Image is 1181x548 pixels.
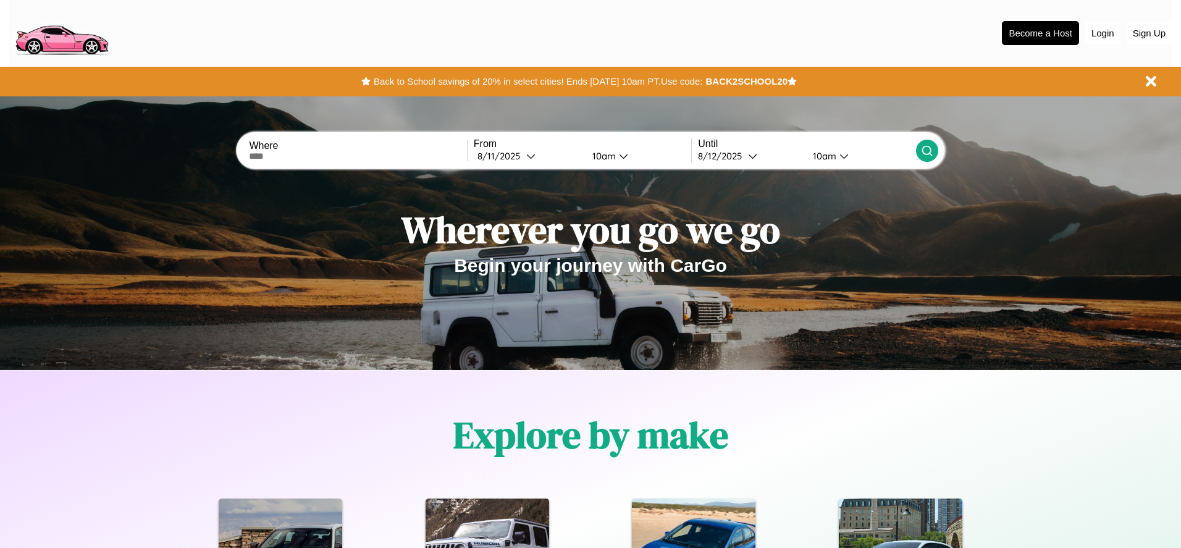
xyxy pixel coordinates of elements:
button: 10am [582,150,691,162]
div: 10am [586,150,619,162]
h1: Explore by make [453,410,728,460]
button: 10am [803,150,915,162]
b: BACK2SCHOOL20 [705,76,788,86]
button: Login [1085,22,1120,44]
img: logo [9,6,114,58]
button: Back to School savings of 20% in select cities! Ends [DATE] 10am PT.Use code: [371,73,705,90]
div: 8 / 12 / 2025 [698,150,748,162]
div: 8 / 11 / 2025 [477,150,526,162]
button: 8/11/2025 [474,150,582,162]
button: Become a Host [1002,21,1079,45]
label: Where [249,140,466,151]
div: 10am [807,150,839,162]
label: From [474,138,691,150]
button: Sign Up [1127,22,1172,44]
label: Until [698,138,915,150]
